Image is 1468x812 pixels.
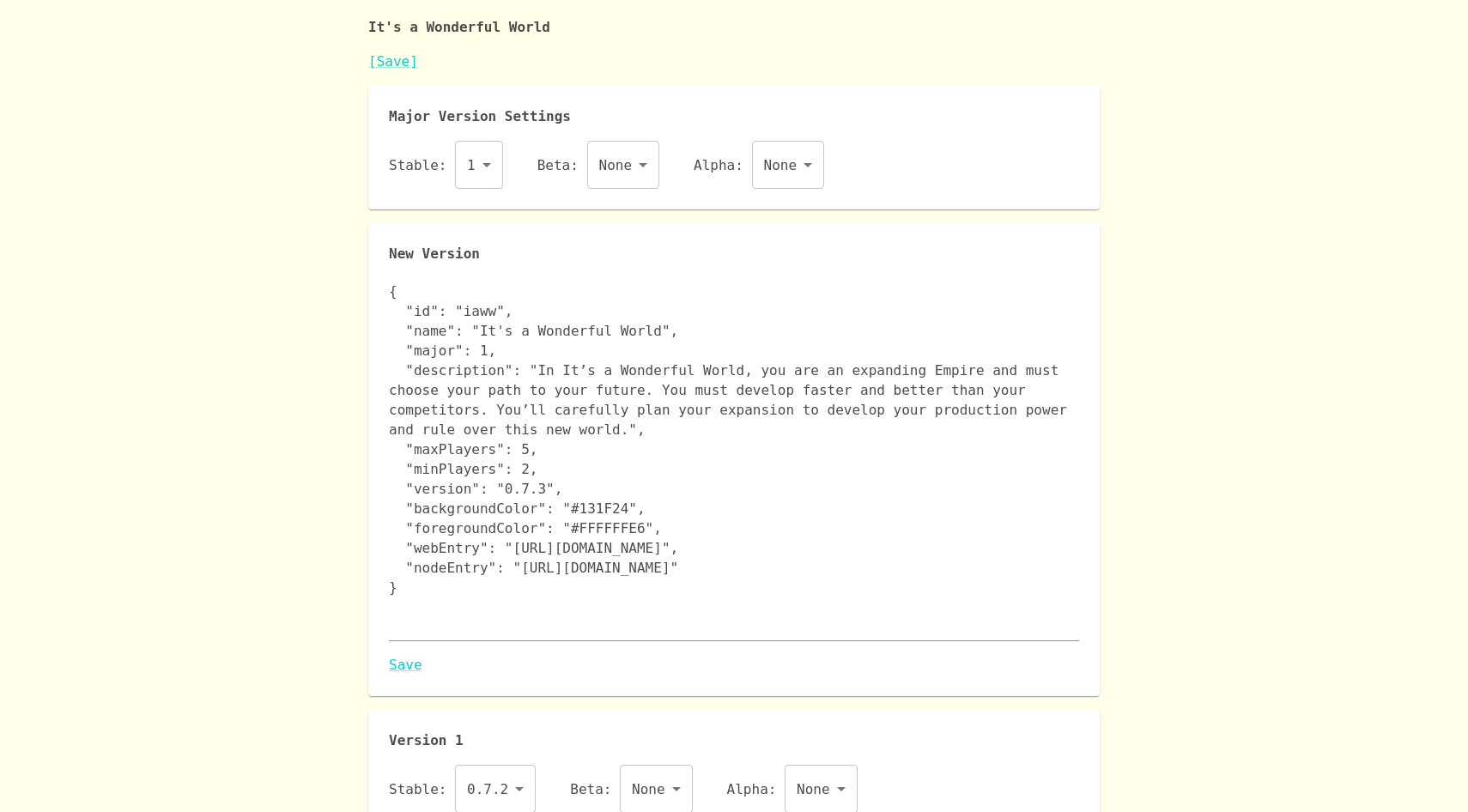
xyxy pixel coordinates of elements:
textarea: { "id": "iaww", "name": "It's a Wonderful World", "major": 1, "description": "In It’s a Wonderful... [389,282,1079,637]
p: Version 1 [389,730,1079,751]
div: None [752,141,825,189]
div: Alpha: [694,141,824,189]
p: New Version [389,244,1079,264]
div: None [587,141,660,189]
p: Major Version Settings [389,106,1079,127]
div: Beta: [537,141,659,189]
a: [Save] [368,53,418,70]
div: 1 [455,141,503,189]
a: Save [389,655,1079,676]
div: Stable: [389,141,503,189]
